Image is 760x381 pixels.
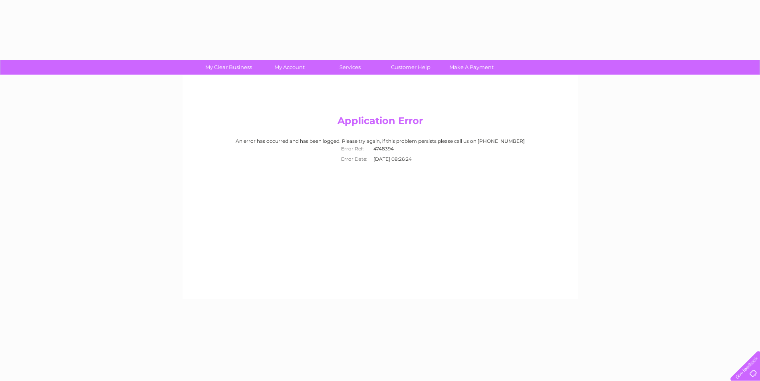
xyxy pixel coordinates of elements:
[190,115,570,130] h2: Application Error
[371,144,423,154] td: 4748394
[371,154,423,164] td: [DATE] 08:26:24
[317,60,383,75] a: Services
[196,60,262,75] a: My Clear Business
[378,60,444,75] a: Customer Help
[439,60,504,75] a: Make A Payment
[190,138,570,164] div: An error has occurred and has been logged. Please try again, if this problem persists please call...
[256,60,322,75] a: My Account
[337,154,371,164] th: Error Date:
[337,144,371,154] th: Error Ref:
